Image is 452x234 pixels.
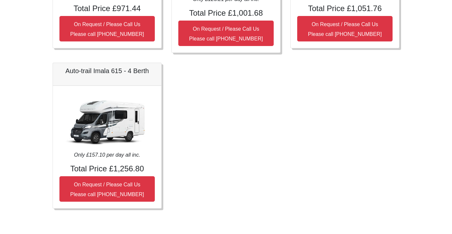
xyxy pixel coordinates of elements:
h5: Auto-trail Imala 615 - 4 Berth [59,67,155,75]
button: On Request / Please Call UsPlease call [PHONE_NUMBER] [59,16,155,41]
small: On Request / Please Call Us Please call [PHONE_NUMBER] [189,26,263,41]
small: On Request / Please Call Us Please call [PHONE_NUMBER] [70,182,144,197]
button: On Request / Please Call UsPlease call [PHONE_NUMBER] [59,176,155,202]
img: Auto-trail Imala 615 - 4 Berth [61,92,153,151]
h4: Total Price £1,051.76 [297,4,393,13]
h4: Total Price £971.44 [59,4,155,13]
button: On Request / Please Call UsPlease call [PHONE_NUMBER] [297,16,393,41]
small: On Request / Please Call Us Please call [PHONE_NUMBER] [70,22,144,37]
i: Only £157.10 per day all inc. [74,152,140,158]
h4: Total Price £1,256.80 [59,164,155,174]
small: On Request / Please Call Us Please call [PHONE_NUMBER] [308,22,382,37]
button: On Request / Please Call UsPlease call [PHONE_NUMBER] [178,21,274,46]
h4: Total Price £1,001.68 [178,8,274,18]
